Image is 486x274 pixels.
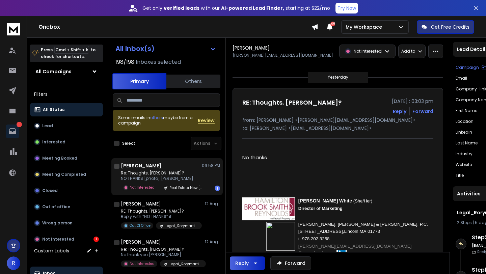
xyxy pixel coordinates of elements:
[130,223,151,228] p: Out Of Office
[42,237,74,242] p: Not Interested
[417,20,474,34] button: Get Free Credits
[43,107,64,112] p: All Status
[42,204,70,210] p: Out of office
[298,250,336,255] a: Connect with us on
[121,239,161,245] h1: [PERSON_NAME]
[30,152,103,165] button: Meeting Booked
[343,228,344,235] td: ,
[242,117,433,124] p: from: [PERSON_NAME] <[PERSON_NAME][EMAIL_ADDRESS][DOMAIN_NAME]>
[42,220,73,226] p: Wrong person
[359,228,366,235] td: MA
[165,223,198,228] p: Legal_Rorymartin [DATE]
[17,122,22,127] p: 1
[393,108,406,115] button: Reply
[242,154,267,161] span: No thanks
[110,42,221,55] button: All Inbox(s)
[42,123,53,129] p: Lead
[166,74,220,89] button: Others
[54,46,89,54] span: Cmd + Shift + k
[42,156,77,161] p: Meeting Booked
[354,49,382,54] p: Not Interested
[456,65,479,70] p: Campaign
[456,130,472,135] p: linkedin
[401,49,415,54] p: Add to
[335,3,358,13] button: Try Now
[93,237,99,242] div: 1
[456,173,464,178] p: title
[115,45,155,52] h1: All Inbox(s)
[456,151,473,157] p: industry
[30,200,103,214] button: Out of office
[456,119,474,124] p: location
[121,247,202,252] p: Re: Thoughts, [PERSON_NAME]?
[30,184,103,197] button: Closed
[202,163,220,168] p: 06:58 PM
[122,141,135,146] label: Select
[412,108,433,115] div: Forward
[7,256,20,270] button: R
[198,117,215,124] button: Review
[42,172,86,177] p: Meeting Completed
[169,185,202,190] p: Real Estate New [DATE]
[130,261,155,266] p: Not Interested
[30,216,103,230] button: Wrong person
[34,247,69,254] h3: Custom Labels
[230,256,265,270] button: Reply
[456,108,477,113] p: First Name
[392,98,433,105] p: [DATE] : 03:03 pm
[150,115,163,120] span: others
[42,139,65,145] p: Interested
[121,162,161,169] h1: [PERSON_NAME]
[30,135,103,149] button: Interested
[7,23,20,35] img: logo
[456,76,467,81] p: Email
[270,256,311,270] button: Forward
[121,170,202,176] p: Re: Thoughts, [PERSON_NAME]?
[298,221,428,228] td: [PERSON_NAME], [PERSON_NAME] & [PERSON_NAME], P.C.
[330,22,335,26] span: 40
[346,24,385,30] p: My Workspace
[164,5,199,11] strong: verified leads
[456,140,478,146] p: Last Name
[30,119,103,133] button: Lead
[38,23,312,31] h1: Onebox
[431,24,469,30] p: Get Free Credits
[6,125,19,138] a: 1
[221,5,284,11] strong: AI-powered Lead Finder,
[298,205,428,212] td: Director of Marketing
[136,58,181,66] h3: Inboxes selected
[130,185,155,190] p: Not Interested
[35,68,72,75] h1: All Campaigns
[344,228,358,235] td: Lincoln
[233,45,270,51] h1: [PERSON_NAME]
[205,239,220,245] p: 12 Aug
[121,209,202,214] p: RE: Thoughts, [PERSON_NAME]?
[457,220,472,225] span: 2 Steps
[339,197,352,204] td: White
[242,125,433,132] p: to: [PERSON_NAME] <[EMAIL_ADDRESS][DOMAIN_NAME]>
[30,232,103,246] button: Not Interested1
[30,103,103,116] button: All Status
[456,162,472,167] p: website
[30,168,103,181] button: Meeting Completed
[358,228,360,235] td: ,
[368,228,380,235] td: 01773
[30,65,103,78] button: All Campaigns
[30,89,103,99] h3: Filters
[115,58,134,66] span: 198 / 198
[42,188,58,193] p: Closed
[337,5,356,11] p: Try Now
[169,262,202,267] p: Legal_Rorymartin [DATE]
[205,201,220,207] p: 12 Aug
[298,228,343,235] td: [STREET_ADDRESS]
[353,197,372,204] td: (She/Her)
[118,115,198,126] div: Some emails in maybe from a campaign
[121,200,161,207] h1: [PERSON_NAME]
[121,176,202,181] p: NO THANKS [photo] [PERSON_NAME]
[242,98,342,107] h1: RE: Thoughts, [PERSON_NAME]?
[121,252,202,257] p: No thank you [PERSON_NAME]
